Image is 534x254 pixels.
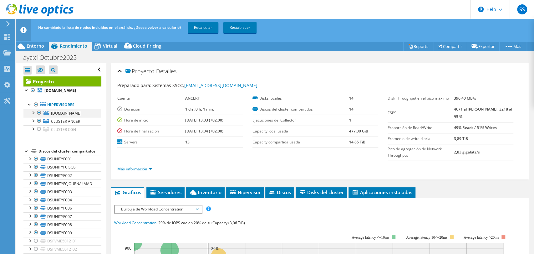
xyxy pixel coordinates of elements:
label: Capacity local usada [252,128,349,134]
label: Hora de finalización [117,128,185,134]
b: 3,89 TiB [454,136,468,141]
text: Average latency >20ms [464,235,499,240]
a: Más información [117,166,152,172]
span: Proyecto [125,68,155,75]
span: Sistemas SSCC, [152,82,257,88]
label: Ejecuciones del Collector [252,117,349,123]
b: 14,85 TiB [349,139,365,145]
a: [EMAIL_ADDRESS][DOMAIN_NAME] [184,82,257,88]
a: DSUNITYFC03 [23,188,101,196]
label: Cuenta [117,95,185,101]
a: CLUSTER ANCERT [23,117,101,125]
label: Preparado para: [117,82,151,88]
label: Hora de inicio [117,117,185,123]
span: Burbuja de Workload Concentration [118,205,198,213]
b: 13 [185,139,190,145]
span: Workload Concentration: [114,220,157,225]
a: Recalcular [188,22,218,33]
a: DSUNITYFCISOS [23,163,101,171]
label: Duración [117,106,185,112]
a: Proyecto [23,76,101,86]
span: Aplicaciones instaladas [352,189,412,195]
text: 20% [211,246,219,251]
b: 396,40 MB/s [454,96,476,101]
a: Exportar [467,41,500,51]
text: 900 [125,246,131,251]
label: Capacity compartida usada [252,139,349,145]
b: [DATE] 13:03 (+02:00) [185,117,223,123]
span: CLUSTER ANCERT [51,119,82,124]
a: Más [499,41,526,51]
a: DSUNITYFC02 [23,171,101,179]
svg: \n [478,7,484,12]
a: CLUSTER CGN [23,125,101,133]
tspan: Average latency <=10ms [352,235,389,240]
b: [DATE] 13:04 (+02:00) [185,128,223,134]
b: 14 [349,106,353,112]
b: 14 [349,96,353,101]
b: 1 día, 0 h, 1 min. [185,106,214,112]
h1: ayax1Octubre2025 [20,54,86,61]
a: Compartir [433,41,467,51]
a: DSUNITYFC01 [23,155,101,163]
b: ANCERT [185,96,200,101]
span: Cloud Pricing [133,43,161,49]
label: ESPS [388,110,454,116]
b: 4671 al [PERSON_NAME], 3218 al 95 % [454,106,512,119]
a: [DOMAIN_NAME] [23,86,101,95]
label: Pico de agregación de Network Throughput [388,146,454,158]
span: Virtual [103,43,117,49]
span: SS [517,4,527,14]
a: DSUNITYFC04 [23,196,101,204]
a: Reports [403,41,433,51]
a: DSPVME5012_01 [23,237,101,245]
b: 477,00 GiB [349,128,368,134]
a: [DOMAIN_NAME] [23,109,101,117]
span: Inventario [189,189,221,195]
b: [DOMAIN_NAME] [44,88,76,93]
label: Promedio de write diaria [388,136,454,142]
span: Rendimiento [60,43,87,49]
span: CLUSTER CGN [51,127,76,132]
span: Servidores [150,189,181,195]
b: 2,83 gigabits/s [454,149,480,155]
label: Disks locales [252,95,349,101]
span: Discos [268,189,291,195]
span: Gráficos [114,189,141,195]
a: Restablecer [223,22,257,33]
tspan: Average latency 10<=20ms [406,235,447,240]
b: 1 [349,117,351,123]
span: Disks del clúster [299,189,344,195]
span: 29% de IOPS cae en 20% de su Capacity (3,06 TiB) [158,220,245,225]
a: DSUNITYFC08 [23,220,101,229]
a: DSUNITYFC07 [23,212,101,220]
label: Disk Throughput en el pico máximo [388,95,454,101]
a: DSUNITYFC09 [23,229,101,237]
span: Ha cambiado la lista de nodos incluidos en el análisis. ¿Desea volver a calcularlo? [38,25,181,30]
a: DSUNITYFC06 [23,204,101,212]
label: Discos del clúster compartidos [252,106,349,112]
label: Servers [117,139,185,145]
div: Discos del clúster compartidos [38,148,101,155]
a: Hipervisores [23,101,101,109]
span: Detalles [156,67,176,75]
label: Proporción de Read/Write [388,125,454,131]
span: Entorno [27,43,44,49]
a: DSPVME5012_02 [23,245,101,253]
span: Hipervisor [229,189,261,195]
a: DSUNITYFCJOURNALMAD [23,179,101,188]
b: 49% Reads / 51% Writes [454,125,497,130]
span: [DOMAIN_NAME] [51,111,81,116]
